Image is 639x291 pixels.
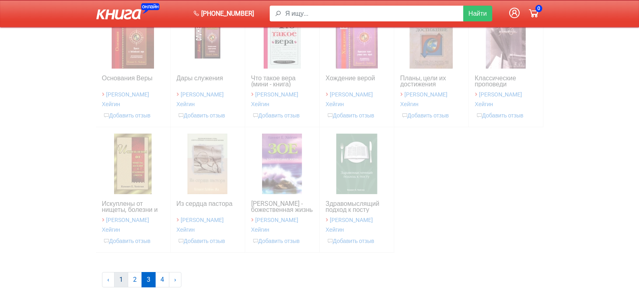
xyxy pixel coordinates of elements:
a: 2 [128,272,142,287]
a: Что такое вера (мини - книга) [251,75,313,87]
span: › [177,214,179,224]
a: Добавить отзыв [402,112,449,119]
small: [PERSON_NAME] Хейгин [102,91,149,107]
a: Добавить отзыв [104,238,151,244]
a: 1 [114,272,128,287]
span: [PHONE_NUMBER] [201,9,254,19]
a: [PHONE_NUMBER] [190,6,257,22]
a: Искуплены от нищеты, болезни и дух., смерти (мини - книга) [102,201,164,213]
span: › [475,89,477,98]
small: [PERSON_NAME] Хейгин [326,217,373,233]
span: › [251,214,254,224]
a: Добавить отзыв [178,112,225,119]
a: Основания Веры [102,75,164,87]
small: [PERSON_NAME] Хейгин [475,91,522,107]
a: [PERSON_NAME] Хейгин [400,90,448,108]
a: [PERSON_NAME] Хейгин [102,216,149,233]
a: [PERSON_NAME] - божественная жизнь [251,201,313,213]
a: [PERSON_NAME] Хейгин [177,216,224,233]
a: Хождение верой [326,75,388,87]
a: Добавить отзыв [327,238,375,244]
a: Добавить отзыв [104,112,151,119]
small: [PERSON_NAME] Хейгин [400,91,448,107]
a: [PERSON_NAME] Хейгин [177,90,224,108]
a: « Назад [102,272,114,287]
a: Добавить отзыв [327,112,375,119]
input: Я ищу... [285,6,464,21]
a: [PERSON_NAME] Хейгин [251,90,298,108]
a: [PERSON_NAME] Хейгин [251,216,298,233]
small: [PERSON_NAME] Хейгин [177,217,224,233]
span: 3 [142,272,156,287]
a: Добавить отзыв [253,112,300,119]
a: Дары служения [177,75,239,87]
span: › [102,214,104,224]
span: › [251,89,254,98]
span: 0 [535,5,542,12]
button: Найти [463,6,492,21]
a: Планы, цели их достижения [400,75,462,87]
span: › [326,214,328,224]
a: Здравомыслящий подход к посту [326,201,388,213]
span: › [326,89,328,98]
a: Добавить отзыв [253,238,300,244]
a: 4 [155,272,169,287]
a: Вперёд » [169,272,181,287]
small: [PERSON_NAME] Хейгин [102,217,149,233]
a: 0 [524,3,543,24]
a: [PERSON_NAME] Хейгин [475,90,522,108]
small: [PERSON_NAME] Хейгин [251,217,298,233]
small: [PERSON_NAME] Хейгин [177,91,224,107]
a: Из сердца пастора [177,201,239,213]
small: [PERSON_NAME] Хейгин [251,91,298,107]
span: › [400,89,403,98]
small: [PERSON_NAME] Хейгин [326,91,373,107]
a: Классические проповеди [475,75,537,87]
a: [PERSON_NAME] Хейгин [102,90,149,108]
span: › [177,89,179,98]
span: › [102,89,104,98]
a: Добавить отзыв [178,238,225,244]
a: [PERSON_NAME] Хейгин [326,90,373,108]
a: Добавить отзыв [477,112,524,119]
a: [PERSON_NAME] Хейгин [326,216,373,233]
